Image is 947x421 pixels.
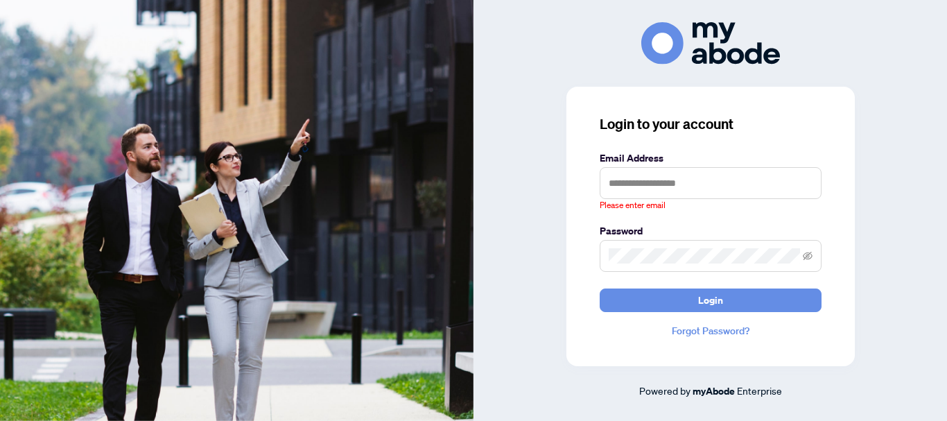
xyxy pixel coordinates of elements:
[600,199,666,212] span: Please enter email
[600,114,822,134] h3: Login to your account
[803,251,813,261] span: eye-invisible
[600,323,822,338] a: Forgot Password?
[639,384,690,397] span: Powered by
[737,384,782,397] span: Enterprise
[698,289,723,311] span: Login
[600,289,822,312] button: Login
[600,151,822,166] label: Email Address
[641,22,780,65] img: ma-logo
[693,384,735,399] a: myAbode
[600,223,822,239] label: Password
